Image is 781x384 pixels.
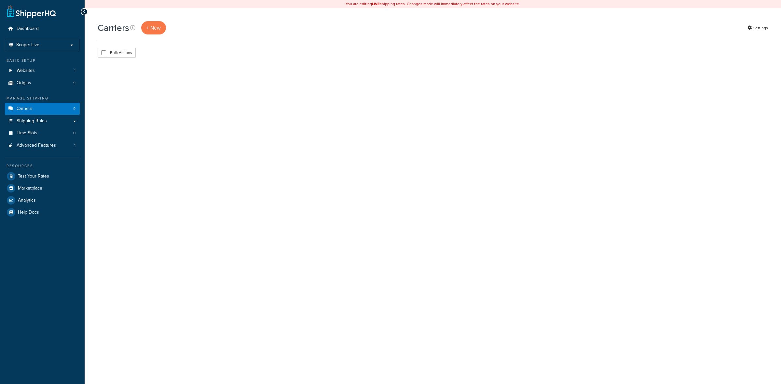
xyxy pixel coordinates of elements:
[18,210,39,215] span: Help Docs
[17,80,31,86] span: Origins
[74,68,75,73] span: 1
[18,198,36,203] span: Analytics
[5,194,80,206] a: Analytics
[17,143,56,148] span: Advanced Features
[747,23,768,33] a: Settings
[5,206,80,218] a: Help Docs
[5,77,80,89] li: Origins
[73,130,75,136] span: 0
[5,77,80,89] a: Origins 9
[17,106,33,112] span: Carriers
[18,186,42,191] span: Marketplace
[5,182,80,194] a: Marketplace
[5,23,80,35] a: Dashboard
[372,1,380,7] b: LIVE
[73,80,75,86] span: 9
[5,58,80,63] div: Basic Setup
[74,143,75,148] span: 1
[5,170,80,182] a: Test Your Rates
[5,103,80,115] li: Carriers
[5,65,80,77] li: Websites
[5,103,80,115] a: Carriers 9
[18,174,49,179] span: Test Your Rates
[5,115,80,127] a: Shipping Rules
[5,65,80,77] a: Websites 1
[5,139,80,152] li: Advanced Features
[17,118,47,124] span: Shipping Rules
[7,5,56,18] a: ShipperHQ Home
[17,26,39,32] span: Dashboard
[5,127,80,139] li: Time Slots
[5,96,80,101] div: Manage Shipping
[17,68,35,73] span: Websites
[98,48,136,58] button: Bulk Actions
[73,106,75,112] span: 9
[5,139,80,152] a: Advanced Features 1
[141,21,166,34] a: + New
[16,42,39,48] span: Scope: Live
[17,130,37,136] span: Time Slots
[98,21,129,34] h1: Carriers
[5,127,80,139] a: Time Slots 0
[5,163,80,169] div: Resources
